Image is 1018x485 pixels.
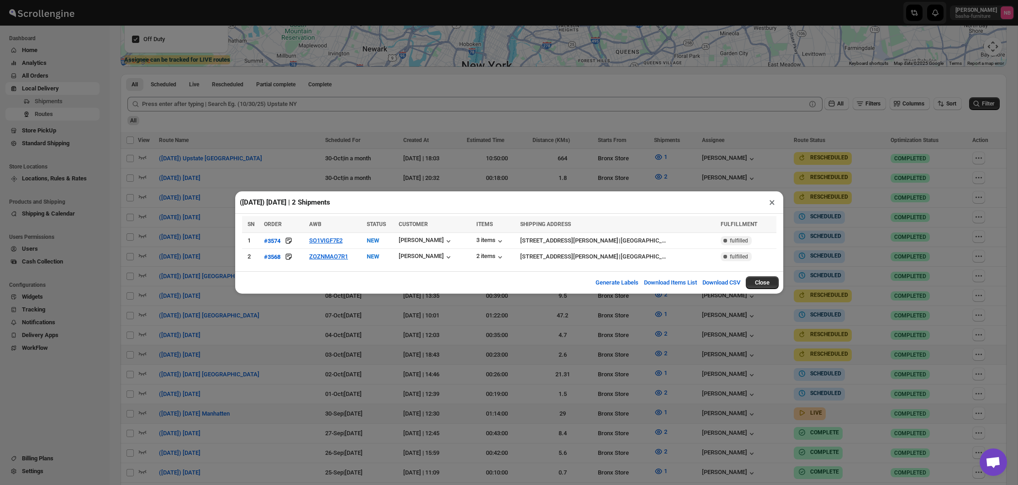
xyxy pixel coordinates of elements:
div: [GEOGRAPHIC_DATA] [621,252,669,261]
div: Open chat [980,448,1007,476]
td: 1 [242,233,262,249]
button: 2 items [476,253,505,262]
span: FULFILLMENT [721,221,757,227]
div: #3574 [264,237,280,244]
span: NEW [367,253,379,260]
button: #3568 [264,252,280,261]
span: CUSTOMER [399,221,428,227]
button: #3574 [264,236,280,245]
div: [STREET_ADDRESS][PERSON_NAME] [520,236,618,245]
div: | [520,236,715,245]
button: Download CSV [697,274,746,292]
button: [PERSON_NAME] [399,237,453,246]
button: ZOZNMAO7R1 [309,253,348,260]
td: 2 [242,249,262,265]
span: fulfilled [730,237,748,244]
span: SHIPPING ADDRESS [520,221,571,227]
div: [STREET_ADDRESS][PERSON_NAME] [520,252,618,261]
span: ORDER [264,221,282,227]
div: | [520,252,715,261]
div: #3568 [264,253,280,260]
span: STATUS [367,221,386,227]
button: Close [746,276,779,289]
button: Download Items List [638,274,702,292]
span: AWB [309,221,322,227]
span: ITEMS [476,221,493,227]
button: [PERSON_NAME] [399,253,453,262]
button: × [765,196,779,209]
span: fulfilled [730,253,748,260]
span: NEW [367,237,379,244]
button: 3 items [476,237,505,246]
h2: ([DATE]) [DATE] | 2 Shipments [240,198,330,207]
div: [GEOGRAPHIC_DATA] [621,236,669,245]
span: SN [248,221,254,227]
button: Generate Labels [590,274,644,292]
button: SO1VIGF7E2 [309,237,343,244]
